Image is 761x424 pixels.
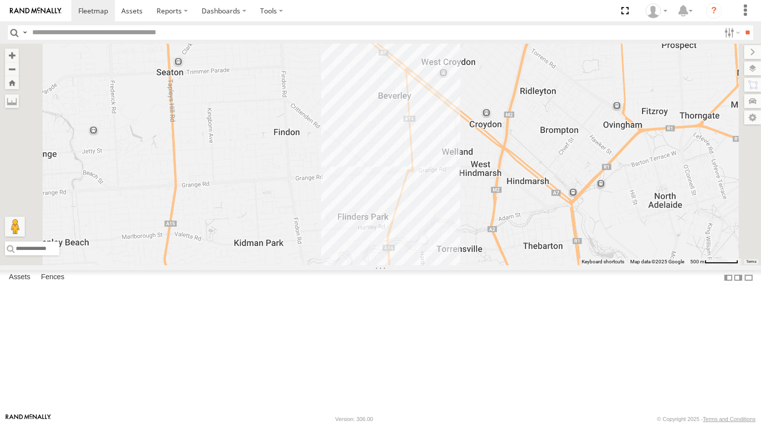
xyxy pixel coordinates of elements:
span: 500 m [690,259,705,264]
button: Map Scale: 500 m per 64 pixels [687,258,741,265]
label: Dock Summary Table to the Right [733,270,743,285]
span: Map data ©2025 Google [630,259,684,264]
i: ? [706,3,722,19]
label: Measure [5,94,19,108]
a: Visit our Website [5,414,51,424]
button: Zoom in [5,49,19,62]
label: Map Settings [744,111,761,124]
label: Dock Summary Table to the Left [723,270,733,285]
button: Zoom out [5,62,19,76]
a: Terms (opens in new tab) [746,260,757,264]
button: Keyboard shortcuts [582,258,624,265]
div: Jessica Morgan [642,3,671,18]
label: Search Query [21,25,29,40]
a: Terms and Conditions [703,416,756,422]
div: Version: 306.00 [335,416,373,422]
button: Zoom Home [5,76,19,89]
div: © Copyright 2025 - [657,416,756,422]
img: rand-logo.svg [10,7,61,14]
label: Search Filter Options [720,25,742,40]
label: Hide Summary Table [744,270,754,285]
label: Assets [4,271,35,285]
label: Fences [36,271,69,285]
button: Drag Pegman onto the map to open Street View [5,217,25,237]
